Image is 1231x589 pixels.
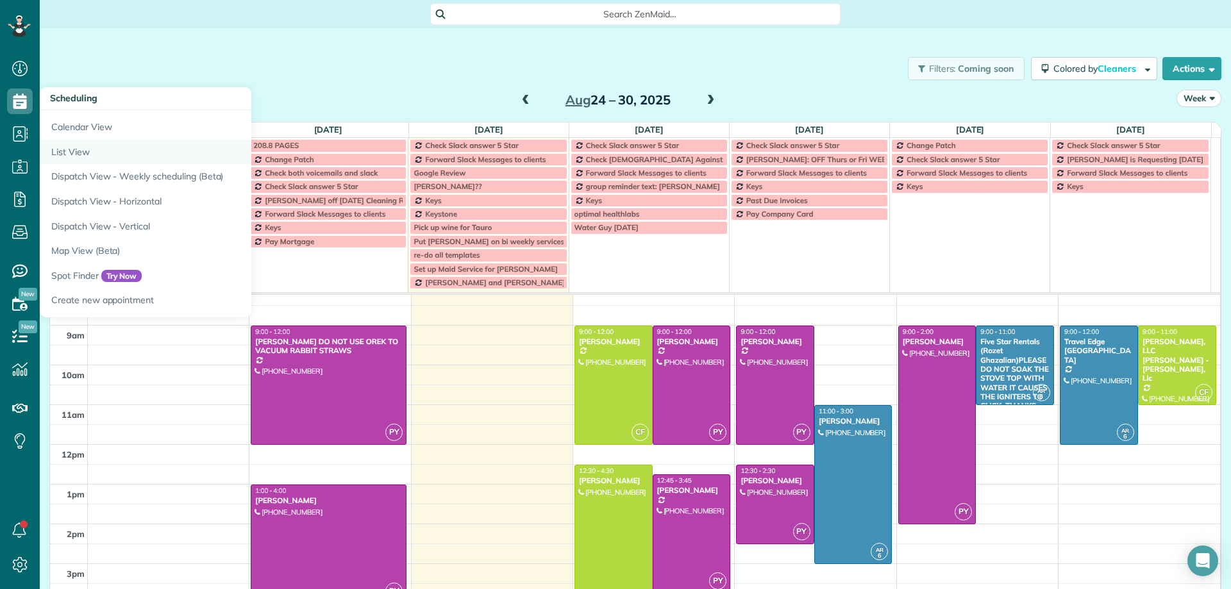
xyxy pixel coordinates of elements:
[19,288,37,301] span: New
[67,568,85,579] span: 3pm
[907,181,923,191] span: Keys
[955,503,972,520] span: PY
[265,154,314,164] span: Change Patch
[746,181,762,191] span: Keys
[876,546,883,553] span: AR
[265,168,378,178] span: Check both voicemails and slack
[1187,545,1218,576] div: Open Intercom Messenger
[1177,90,1221,107] button: Week
[579,467,614,475] span: 12:30 - 4:30
[907,140,956,150] span: Change Patch
[819,407,853,415] span: 11:00 - 3:00
[265,209,385,219] span: Forward Slack Messages to clients
[741,328,775,336] span: 9:00 - 12:00
[425,195,441,205] span: Keys
[1067,140,1160,150] span: Check Slack answer 5 Star
[538,93,698,107] h2: 24 – 30, 2025
[414,181,482,191] span: [PERSON_NAME]??
[40,189,360,214] a: Dispatch View - Horizontal
[740,337,810,346] div: [PERSON_NAME]
[657,337,727,346] div: [PERSON_NAME]
[956,124,985,135] a: [DATE]
[414,236,564,246] span: Put [PERSON_NAME] on bi weekly services
[579,328,614,336] span: 9:00 - 12:00
[902,337,973,346] div: [PERSON_NAME]
[1067,181,1083,191] span: Keys
[793,523,810,540] span: PY
[474,124,503,135] a: [DATE]
[40,214,360,239] a: Dispatch View - Vertical
[40,110,360,140] a: Calendar View
[314,124,343,135] a: [DATE]
[40,263,360,288] a: Spot FinderTry Now
[265,222,281,232] span: Keys
[746,154,899,164] span: [PERSON_NAME]: OFF Thurs or Fri WEEKLY
[929,63,956,74] span: Filters:
[1053,63,1141,74] span: Colored by
[1121,427,1129,434] span: AR
[586,181,720,191] span: group reminder text: [PERSON_NAME]
[255,496,403,505] div: [PERSON_NAME]
[1037,387,1045,394] span: AR
[746,168,867,178] span: Forward Slack Messages to clients
[265,181,358,191] span: Check Slack answer 5 Star
[635,124,664,135] a: [DATE]
[40,164,360,189] a: Dispatch View - Weekly scheduling (Beta)
[632,424,649,441] span: CF
[657,486,727,495] div: [PERSON_NAME]
[746,209,814,219] span: Pay Company Card
[1064,328,1099,336] span: 9:00 - 12:00
[255,486,286,495] span: 1:00 - 4:00
[740,476,810,485] div: [PERSON_NAME]
[958,63,1014,74] span: Coming soon
[741,467,775,475] span: 12:30 - 2:30
[40,238,360,263] a: Map View (Beta)
[657,328,692,336] span: 9:00 - 12:00
[414,250,480,260] span: re-do all templates
[818,417,889,426] div: [PERSON_NAME]
[1064,337,1134,365] div: Travel Edge [GEOGRAPHIC_DATA]
[586,168,707,178] span: Forward Slack Messages to clients
[62,410,85,420] span: 11am
[1162,57,1221,80] button: Actions
[578,476,649,485] div: [PERSON_NAME]
[62,449,85,460] span: 12pm
[255,328,290,336] span: 9:00 - 12:00
[578,337,649,346] div: [PERSON_NAME]
[265,236,314,246] span: Pay Mortgage
[903,328,934,336] span: 9:00 - 2:00
[414,264,558,274] span: Set up Maid Service for [PERSON_NAME]
[907,154,1000,164] span: Check Slack answer 5 Star
[425,154,546,164] span: Forward Slack Messages to clients
[40,288,360,317] a: Create new appointment
[425,140,518,150] span: Check Slack answer 5 Star
[1142,337,1212,383] div: [PERSON_NAME], LLC [PERSON_NAME] - [PERSON_NAME], Llc
[1034,391,1050,403] small: 6
[657,476,692,485] span: 12:45 - 3:45
[67,330,85,340] span: 9am
[62,370,85,380] span: 10am
[795,124,824,135] a: [DATE]
[385,424,403,441] span: PY
[414,222,492,232] span: Pick up wine for Tauro
[50,92,97,104] span: Scheduling
[574,209,640,219] span: optimal healthlabs
[586,140,679,150] span: Check Slack answer 5 Star
[253,140,299,150] span: 208.8 PAGES
[574,222,639,232] span: Water Guy [DATE]
[980,328,1015,336] span: 9:00 - 11:00
[1118,431,1134,443] small: 6
[425,278,626,287] span: [PERSON_NAME] and [PERSON_NAME] Off Every [DATE]
[709,424,726,441] span: PY
[907,168,1027,178] span: Forward Slack Messages to clients
[746,195,808,205] span: Past Due Invoices
[67,529,85,539] span: 2pm
[980,337,1050,438] div: Five Star Rentals (Rozet Ghazalian)PLEASE DO NOT SOAK THE STOVE TOP WITH WATER IT CAUSES THE IGNI...
[255,337,403,356] div: [PERSON_NAME] DO NOT USE OREK TO VACUUM RABBIT STRAWS
[265,195,438,205] span: [PERSON_NAME] off [DATE] Cleaning Restaurant
[1031,57,1157,80] button: Colored byCleaners
[746,140,839,150] span: Check Slack answer 5 Star
[1195,384,1212,401] span: CF
[414,168,465,178] span: Google Review
[793,424,810,441] span: PY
